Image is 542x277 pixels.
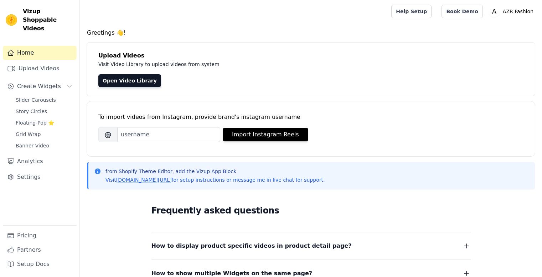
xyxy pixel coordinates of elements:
[105,168,325,175] p: from Shopify Theme Editor, add the Vizup App Block
[3,79,77,94] button: Create Widgets
[11,118,77,128] a: Floating-Pop ⭐
[16,108,47,115] span: Story Circles
[98,113,523,121] div: To import videos from Instagram, provide brand's instagram username
[16,96,56,104] span: Slider Carousels
[98,60,418,69] p: Visit Video Library to upload videos from system
[223,128,308,141] button: Import Instagram Reels
[11,141,77,151] a: Banner Video
[3,228,77,243] a: Pricing
[16,119,54,126] span: Floating-Pop ⭐
[3,61,77,76] a: Upload Videos
[16,131,41,138] span: Grid Wrap
[151,203,471,218] h2: Frequently asked questions
[3,46,77,60] a: Home
[11,106,77,116] a: Story Circles
[442,5,482,18] a: Book Demo
[500,5,536,18] p: AZR Fashion
[3,257,77,271] a: Setup Docs
[116,177,172,183] a: [DOMAIN_NAME][URL]
[87,29,535,37] h4: Greetings 👋!
[118,127,220,142] input: username
[391,5,432,18] a: Help Setup
[489,5,536,18] button: A AZR Fashion
[98,74,161,87] a: Open Video Library
[3,243,77,257] a: Partners
[16,142,49,149] span: Banner Video
[492,8,496,15] text: A
[151,241,352,251] span: How to display product specific videos in product detail page?
[98,51,523,60] h4: Upload Videos
[11,95,77,105] a: Slider Carousels
[151,241,471,251] button: How to display product specific videos in product detail page?
[3,154,77,168] a: Analytics
[105,176,325,183] p: Visit for setup instructions or message me in live chat for support.
[6,14,17,26] img: Vizup
[3,170,77,184] a: Settings
[23,7,74,33] span: Vizup Shoppable Videos
[17,82,61,91] span: Create Widgets
[98,127,118,142] span: @
[11,129,77,139] a: Grid Wrap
